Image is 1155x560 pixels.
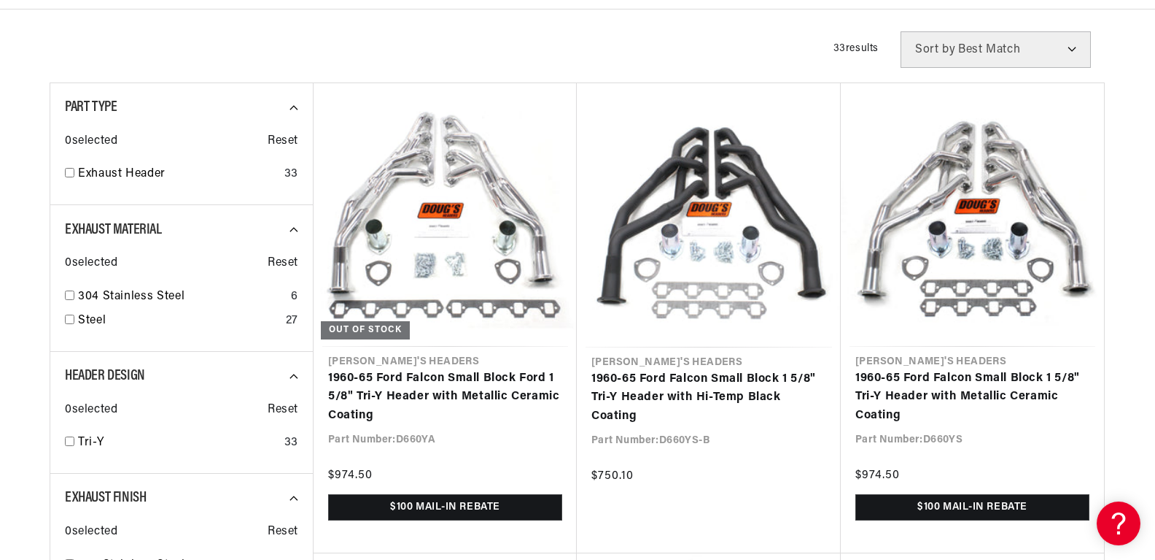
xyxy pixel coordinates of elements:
a: 304 Stainless Steel [78,288,285,307]
select: Sort by [901,31,1091,68]
span: Reset [268,254,298,273]
div: 33 [284,434,298,453]
span: Sort by [915,44,955,55]
div: 27 [286,312,298,331]
span: Exhaust Finish [65,491,146,505]
a: 1960-65 Ford Falcon Small Block 1 5/8" Tri-Y Header with Hi-Temp Black Coating [591,370,826,426]
a: 1960-65 Ford Falcon Small Block 1 5/8" Tri-Y Header with Metallic Ceramic Coating [855,369,1089,426]
span: 0 selected [65,254,117,273]
a: Exhaust Header [78,165,279,184]
span: Reset [268,132,298,151]
span: Part Type [65,100,117,115]
span: 0 selected [65,132,117,151]
span: Reset [268,523,298,542]
a: Tri-Y [78,434,279,453]
div: 33 [284,165,298,184]
span: 0 selected [65,523,117,542]
span: Exhaust Material [65,223,162,237]
span: 33 results [833,43,879,54]
a: 1960-65 Ford Falcon Small Block Ford 1 5/8" Tri-Y Header with Metallic Ceramic Coating [328,369,562,426]
a: Steel [78,312,280,331]
span: Header Design [65,369,145,383]
span: 0 selected [65,401,117,420]
span: Reset [268,401,298,420]
div: 6 [291,288,298,307]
